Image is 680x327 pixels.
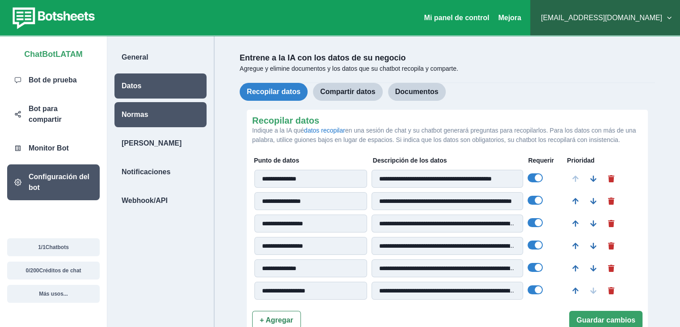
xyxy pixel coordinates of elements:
font: Punto de datos [254,157,299,164]
button: Bajar [584,192,602,210]
font: / [29,267,30,274]
font: General [122,53,148,61]
button: Borrar [602,237,620,255]
a: Datos [107,73,214,99]
button: Subir [566,192,584,210]
button: Subir [566,215,584,232]
button: Bajar [584,259,602,277]
font: 1 [42,244,46,250]
font: Normas [122,111,148,118]
font: Descripción de los datos [373,157,447,164]
font: Más usos... [39,291,68,297]
button: Bajar [584,282,602,300]
a: [PERSON_NAME] [107,131,214,156]
font: Notificaciones [122,168,170,176]
font: Bot de prueba [29,76,77,84]
font: Recopilar datos [252,116,319,125]
font: ChatBotLATAM [24,50,82,59]
font: Configuración del bot [29,173,89,191]
button: Subir [566,282,584,300]
button: Bajar [584,170,602,188]
font: / [41,244,42,250]
font: Chatbots [46,244,69,250]
font: 0 [25,267,29,274]
button: [EMAIL_ADDRESS][DOMAIN_NAME] [537,9,673,27]
button: Subir [566,170,584,188]
font: Prioridad [567,157,594,164]
button: 1/1Chatbots [7,238,100,256]
a: Notificaciones [107,159,214,185]
font: + Agregar [260,316,293,324]
font: [PERSON_NAME] [122,139,182,147]
a: General [107,45,214,70]
font: 200 [30,267,39,274]
button: Borrar [602,259,620,277]
font: 1 [38,244,41,250]
font: Compartir datos [320,88,376,95]
font: Datos [122,82,141,90]
font: Agregue y elimine documentos y los datos que su chatbot recopila y comparte. [240,65,458,72]
button: Subir [566,237,584,255]
a: datos recopilar [304,127,345,134]
font: en una sesión de chat y su chatbot generará preguntas para recopilarlos. Para los datos con más d... [252,127,636,143]
button: 0/200Créditos de chat [7,262,100,280]
button: Subir [566,259,584,277]
button: Borrar [602,192,620,210]
a: Mi panel de control [424,14,489,22]
font: Mejora [498,14,521,22]
button: Bajar [584,215,602,232]
a: Webhook/API [107,188,214,213]
button: Bajar [584,237,602,255]
button: Borrar [602,215,620,232]
button: Borrar [602,170,620,188]
font: Créditos de chat [39,267,81,274]
font: Requerir [528,157,554,164]
font: Indique a la IA qué [252,127,304,134]
font: Webhook/API [122,197,168,204]
font: Entrene a la IA con los datos de su negocio [240,53,405,62]
font: Monitor Bot [29,144,69,152]
font: Documentos [395,88,439,95]
img: botsheets-logo.png [7,5,97,30]
button: Más usos... [7,285,100,303]
button: Borrar [602,282,620,300]
font: Recopilar datos [247,88,300,95]
font: Guardar cambios [576,316,635,324]
a: Normas [107,102,214,127]
font: Bot para compartir [29,105,62,123]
